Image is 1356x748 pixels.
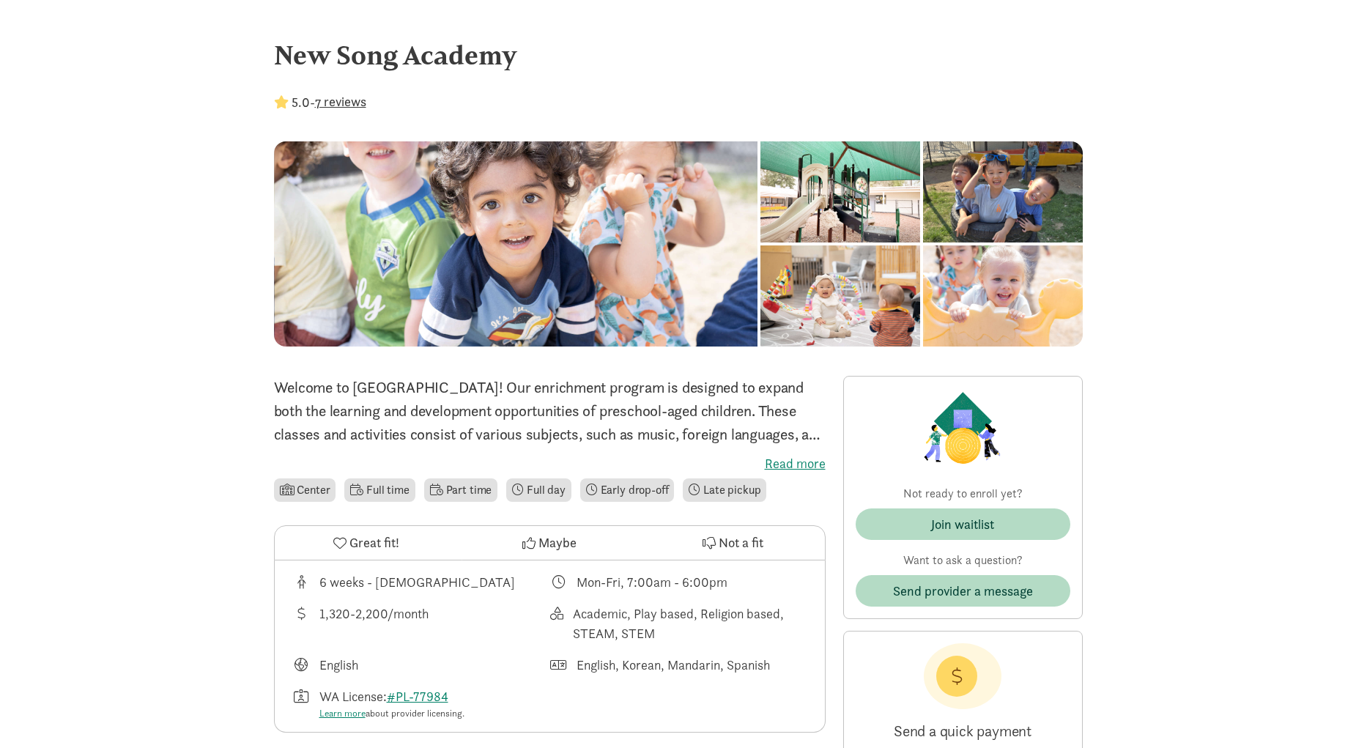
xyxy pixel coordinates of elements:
div: Average tuition for this program [292,604,550,643]
label: Read more [274,455,826,473]
div: Join waitlist [931,514,994,534]
div: 6 weeks - [DEMOGRAPHIC_DATA] [319,572,515,592]
div: License number [292,686,550,721]
img: Provider logo [920,388,1005,467]
a: #PL-77984 [387,688,448,705]
div: Academic, Play based, Religion based, STEAM, STEM [573,604,807,643]
li: Part time [424,478,497,502]
strong: 5.0 [292,94,310,111]
button: Great fit! [275,526,458,560]
div: Languages spoken [549,655,807,675]
p: Welcome to [GEOGRAPHIC_DATA]! Our enrichment program is designed to expand both the learning and ... [274,376,826,446]
div: New Song Academy [274,35,1083,75]
button: Maybe [458,526,641,560]
div: English, Korean, Mandarin, Spanish [577,655,770,675]
div: Class schedule [549,572,807,592]
span: Maybe [538,533,577,552]
div: 1,320-2,200/month [319,604,429,643]
span: Send provider a message [893,581,1033,601]
div: about provider licensing. [319,706,464,721]
li: Full time [344,478,415,502]
div: English [319,655,358,675]
span: Great fit! [349,533,399,552]
p: Not ready to enroll yet? [856,485,1070,503]
li: Early drop-off [580,478,675,502]
a: Learn more [319,707,366,719]
li: Center [274,478,336,502]
div: - [274,92,366,112]
button: 7 reviews [315,92,366,111]
span: Not a fit [719,533,763,552]
li: Full day [506,478,571,502]
div: Mon-Fri, 7:00am - 6:00pm [577,572,727,592]
div: WA License: [319,686,464,721]
li: Late pickup [683,478,766,502]
div: Age range for children that this provider cares for [292,572,550,592]
p: Want to ask a question? [856,552,1070,569]
button: Send provider a message [856,575,1070,607]
button: Join waitlist [856,508,1070,540]
div: This provider's education philosophy [549,604,807,643]
div: Languages taught [292,655,550,675]
button: Not a fit [641,526,824,560]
